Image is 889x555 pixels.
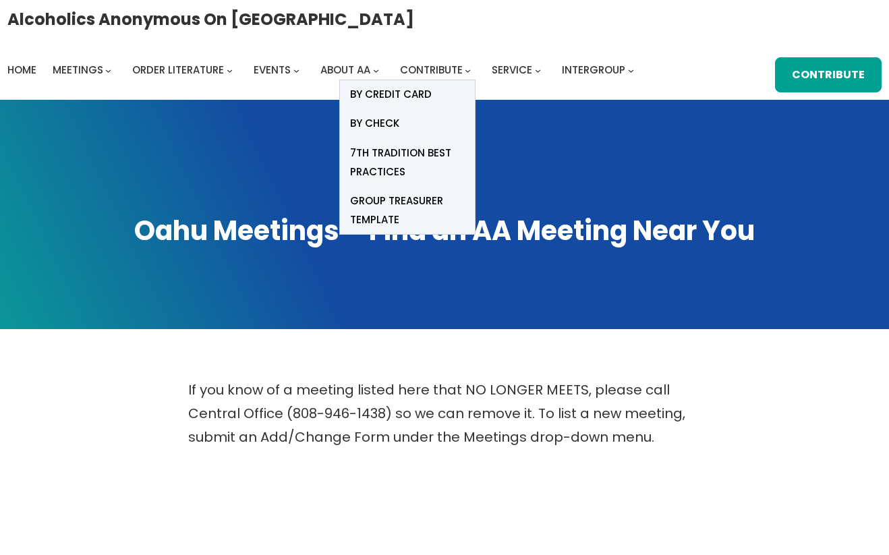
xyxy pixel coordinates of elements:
span: 7th Tradition Best Practices [350,144,465,181]
button: Intergroup submenu [628,67,634,73]
a: About AA [320,61,370,80]
span: BY CHECK [350,114,399,133]
h1: Oahu Meetings – Find an AA Meeting Near You [13,213,876,250]
a: 7th Tradition Best Practices [340,138,475,186]
span: BY Credit card [350,85,432,104]
p: If you know of a meeting listed here that NO LONGER MEETS, please call Central Office (808-946-14... [188,378,701,449]
span: Intergroup [562,63,625,77]
span: Home [7,63,36,77]
button: Events submenu [293,67,299,73]
a: Meetings [53,61,103,80]
a: Alcoholics Anonymous on [GEOGRAPHIC_DATA] [7,5,414,34]
button: Meetings submenu [105,67,111,73]
span: Service [492,63,532,77]
span: Contribute [400,63,463,77]
a: BY Credit card [340,80,475,109]
span: Meetings [53,63,103,77]
a: Intergroup [562,61,625,80]
a: Contribute [400,61,463,80]
button: Service submenu [535,67,541,73]
button: Contribute submenu [465,67,471,73]
span: Events [254,63,291,77]
a: Events [254,61,291,80]
a: Service [492,61,532,80]
span: Order Literature [132,63,224,77]
a: Home [7,61,36,80]
span: About AA [320,63,370,77]
a: Group Treasurer Template [340,186,475,234]
button: Order Literature submenu [227,67,233,73]
nav: Intergroup [7,61,639,80]
a: Contribute [775,57,882,92]
a: BY CHECK [340,109,475,138]
span: Group Treasurer Template [350,192,465,229]
button: About AA submenu [373,67,379,73]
